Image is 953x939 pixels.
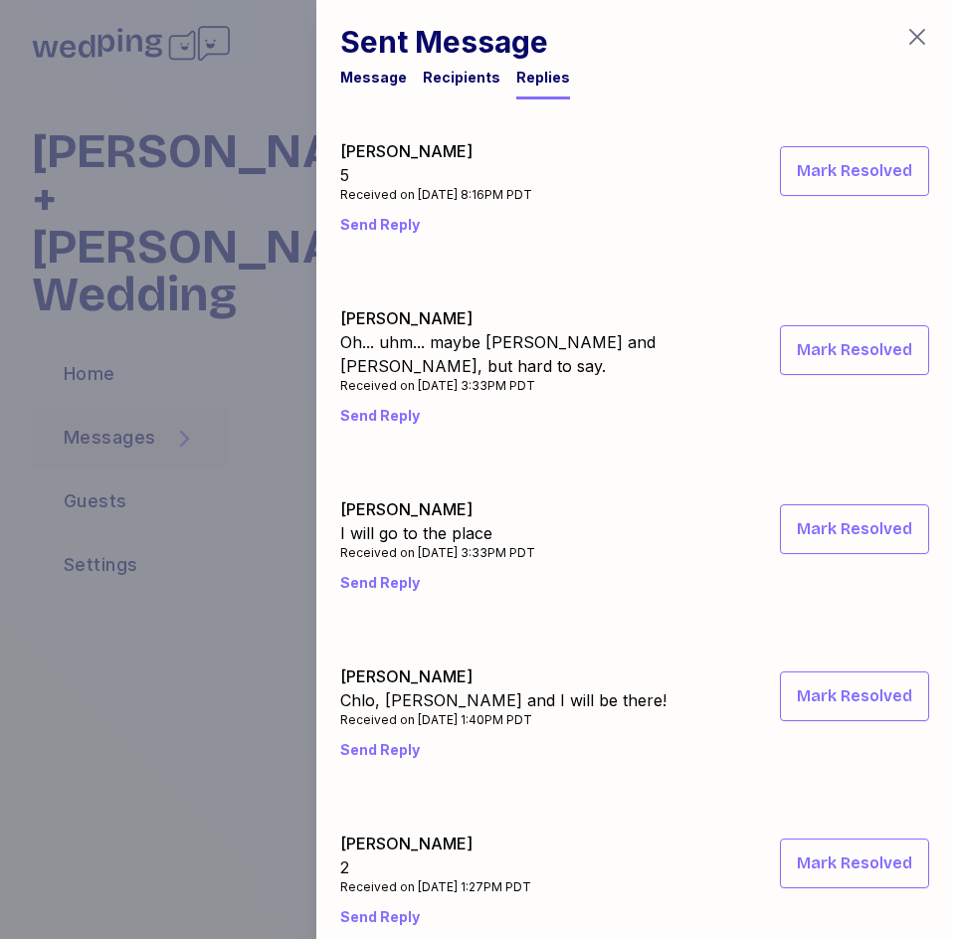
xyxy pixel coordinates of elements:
button: Mark Resolved [780,504,929,554]
button: Mark Resolved [780,146,929,196]
div: Send Reply [340,565,929,601]
div: Send Reply [340,899,929,935]
h1: Sent Message [340,24,570,60]
div: 2 [340,855,531,879]
button: Mark Resolved [780,839,929,888]
span: Mark Resolved [797,684,912,708]
div: Received on [DATE] 3:33PM PDT [340,378,780,394]
div: Send Reply [340,398,929,434]
span: Mark Resolved [797,338,912,362]
div: Message [340,68,407,88]
span: Mark Resolved [797,159,912,183]
div: Oh... uhm... maybe [PERSON_NAME] and [PERSON_NAME], but hard to say. [340,330,780,378]
div: Received on [DATE] 1:40PM PDT [340,712,667,728]
div: [PERSON_NAME] [340,832,531,855]
span: Mark Resolved [797,517,912,541]
div: Received on [DATE] 1:27PM PDT [340,879,531,895]
div: [PERSON_NAME] [340,306,780,330]
div: 5 [340,163,532,187]
div: Send Reply [340,207,929,243]
button: Mark Resolved [780,325,929,375]
div: Received on [DATE] 8:16PM PDT [340,187,532,203]
div: Send Reply [340,732,929,768]
div: [PERSON_NAME] [340,664,667,688]
div: [PERSON_NAME] [340,497,535,521]
button: Mark Resolved [780,671,929,721]
div: Received on [DATE] 3:33PM PDT [340,545,535,561]
div: [PERSON_NAME] [340,139,532,163]
div: Recipients [423,68,500,88]
div: I will go to the place [340,521,535,545]
div: Chlo, [PERSON_NAME] and I will be there! [340,688,667,712]
div: Replies [516,68,570,88]
span: Mark Resolved [797,851,912,875]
